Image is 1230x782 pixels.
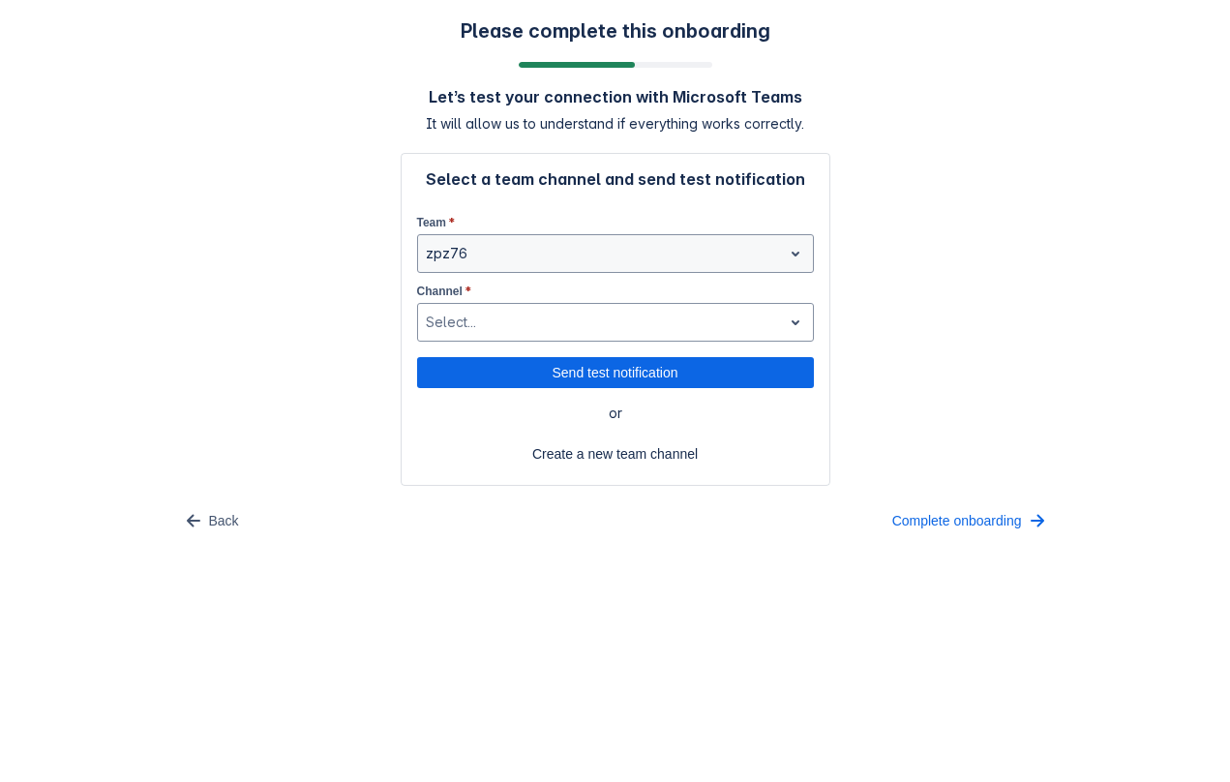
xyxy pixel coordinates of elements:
span: open [784,311,807,334]
h4: Let’s test your connection with Microsoft Teams [429,87,802,106]
span: required [446,215,455,229]
span: Back [209,505,239,536]
span: Create a new team channel [429,438,802,469]
h4: Select a team channel and send test notification [426,169,805,189]
button: Back [170,505,251,536]
button: Send test notification [417,357,814,388]
span: Send test notification [429,357,802,388]
button: Complete onboarding [881,505,1061,536]
h3: Please complete this onboarding [461,19,770,43]
span: open [784,242,807,265]
label: Channel [417,284,471,299]
span: or [417,404,814,423]
span: required [463,284,471,298]
button: Create a new team channel [417,438,814,469]
label: Team [417,215,455,230]
span: Complete onboarding [892,505,1022,536]
span: It will allow us to understand if everything works correctly. [426,114,804,134]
